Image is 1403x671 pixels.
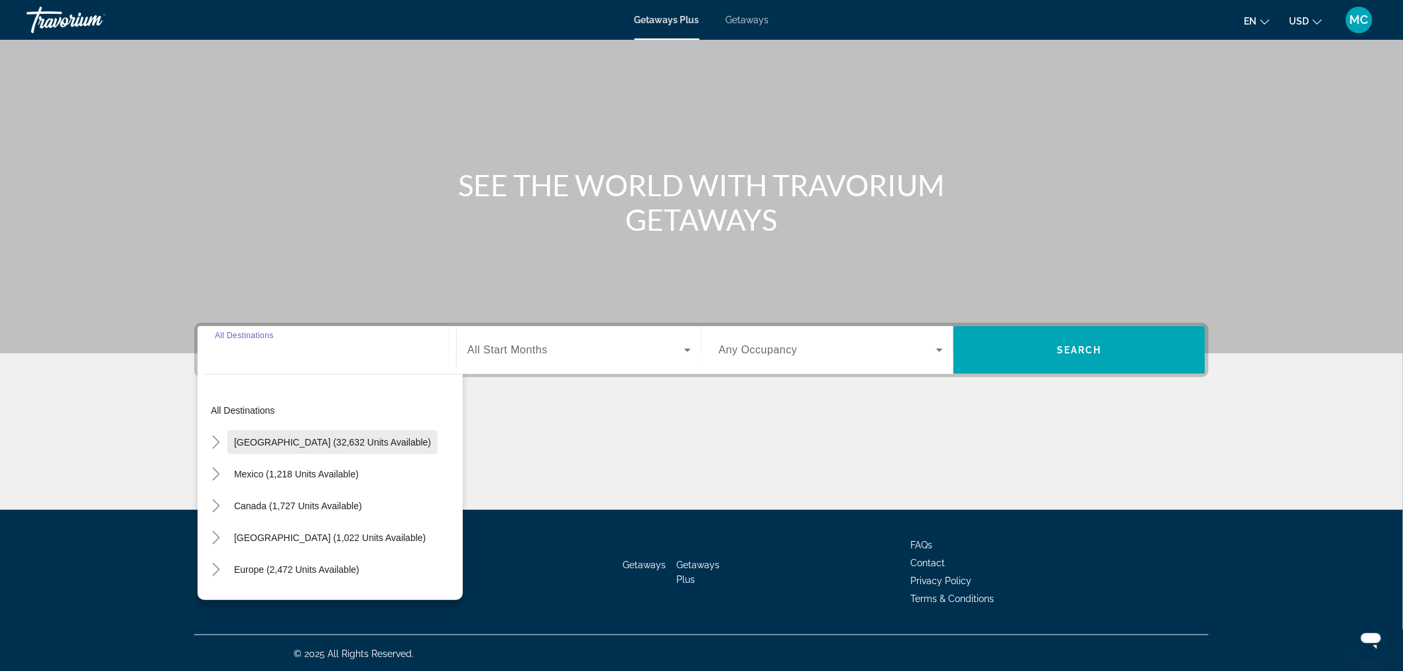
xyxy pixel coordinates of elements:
[910,576,971,586] a: Privacy Policy
[234,501,362,511] span: Canada (1,727 units available)
[234,469,359,479] span: Mexico (1,218 units available)
[910,540,932,550] a: FAQs
[204,463,227,486] button: Toggle Mexico (1,218 units available)
[211,405,275,416] span: All destinations
[453,168,950,237] h1: SEE THE WORLD WITH TRAVORIUM GETAWAYS
[204,558,227,581] button: Toggle Europe (2,472 units available)
[1290,11,1322,30] button: Change currency
[234,437,431,448] span: [GEOGRAPHIC_DATA] (32,632 units available)
[204,526,227,550] button: Toggle Caribbean & Atlantic Islands (1,022 units available)
[227,494,369,518] button: Canada (1,727 units available)
[1350,13,1369,27] span: MC
[726,15,769,25] a: Getaways
[294,648,414,659] span: © 2025 All Rights Reserved.
[227,526,432,550] button: [GEOGRAPHIC_DATA] (1,022 units available)
[677,560,720,585] a: Getaways Plus
[234,564,359,575] span: Europe (2,472 units available)
[227,462,365,486] button: Mexico (1,218 units available)
[204,431,227,454] button: Toggle United States (32,632 units available)
[1057,345,1102,355] span: Search
[635,15,700,25] a: Getaways Plus
[719,344,798,355] span: Any Occupancy
[204,590,227,613] button: Toggle Australia (210 units available)
[1350,618,1392,660] iframe: Button to launch messaging window
[910,558,945,568] a: Contact
[27,3,159,37] a: Travorium
[234,532,426,543] span: [GEOGRAPHIC_DATA] (1,022 units available)
[198,326,1205,374] div: Search widget
[227,558,366,581] button: Europe (2,472 units available)
[1290,16,1310,27] span: USD
[215,331,274,339] span: All Destinations
[1342,6,1376,34] button: User Menu
[623,560,666,570] a: Getaways
[1245,11,1270,30] button: Change language
[1245,16,1257,27] span: en
[204,398,463,422] button: All destinations
[227,430,438,454] button: [GEOGRAPHIC_DATA] (32,632 units available)
[953,326,1205,374] button: Search
[204,495,227,518] button: Toggle Canada (1,727 units available)
[910,593,994,604] a: Terms & Conditions
[467,344,548,355] span: All Start Months
[227,589,365,613] button: Australia (210 units available)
